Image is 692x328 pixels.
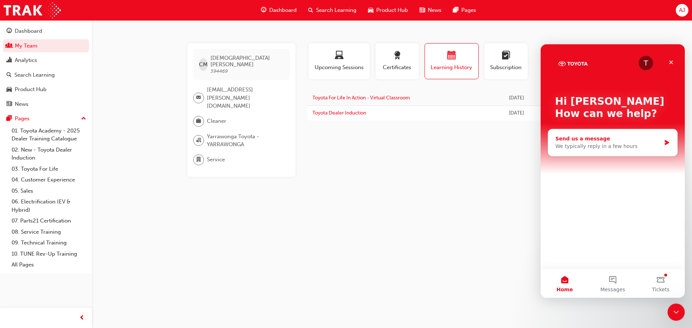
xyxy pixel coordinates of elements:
button: Certificates [376,43,419,79]
a: My Team [3,39,89,53]
div: Search Learning [14,71,55,79]
span: car-icon [6,86,12,93]
img: Trak [4,2,61,18]
div: Dashboard [15,27,42,35]
span: learningplan-icon [502,51,510,61]
span: Product Hub [376,6,408,14]
div: Analytics [15,56,37,64]
span: [EMAIL_ADDRESS][PERSON_NAME][DOMAIN_NAME] [207,86,284,110]
span: News [428,6,442,14]
a: 08. Service Training [9,226,89,238]
div: Pages [15,114,30,123]
span: Learning History [430,63,473,72]
div: Thu Mar 27 2025 11:41:02 GMT+1100 (Australian Eastern Daylight Time) [500,109,534,117]
span: guage-icon [6,28,12,35]
span: Dashboard [269,6,297,14]
span: search-icon [6,72,12,78]
span: pages-icon [453,6,458,15]
span: Yarrawonga Toyota - YARRAWONGA [207,132,284,149]
span: department-icon [196,155,201,165]
a: 02. New - Toyota Dealer Induction [9,144,89,163]
button: Upcoming Sessions [309,43,370,79]
a: 05. Sales [9,185,89,197]
a: 04. Customer Experience [9,174,89,185]
a: 01. Toyota Academy - 2025 Dealer Training Catalogue [9,125,89,144]
span: chart-icon [6,57,12,64]
span: organisation-icon [196,136,201,145]
a: car-iconProduct Hub [362,3,414,18]
a: 06. Electrification (EV & Hybrid) [9,196,89,215]
a: News [3,98,89,111]
span: people-icon [6,43,12,49]
button: Learning History [425,43,479,79]
a: 07. Parts21 Certification [9,215,89,226]
span: prev-icon [79,314,85,323]
a: Toyota Dealer Induction [312,110,366,116]
span: award-icon [393,51,402,61]
span: CM [199,60,208,69]
a: 10. TUNE Rev-Up Training [9,248,89,260]
span: calendar-icon [447,51,456,61]
iframe: Intercom live chat [541,44,685,298]
span: news-icon [6,101,12,108]
span: news-icon [420,6,425,15]
button: Pages [3,112,89,125]
a: Search Learning [3,68,89,82]
a: guage-iconDashboard [255,3,302,18]
span: guage-icon [261,6,266,15]
span: 394469 [210,68,228,74]
div: News [15,100,28,108]
span: email-icon [196,93,201,103]
span: Certificates [381,63,413,72]
span: Upcoming Sessions [314,63,364,72]
div: Product Hub [15,85,46,94]
span: Cleaner [207,117,226,125]
a: pages-iconPages [447,3,482,18]
a: Dashboard [3,24,89,38]
span: car-icon [368,6,373,15]
span: pages-icon [6,116,12,122]
span: up-icon [81,114,86,123]
a: Toyota For Life In Action - Virtual Classroom [312,95,410,101]
iframe: Intercom live chat [667,304,685,321]
a: All Pages [9,259,89,270]
div: Thu Aug 28 2025 09:00:00 GMT+1000 (Australian Eastern Standard Time) [500,94,534,102]
span: Subscription [490,63,522,72]
a: 03. Toyota For Life [9,163,89,175]
span: laptop-icon [335,51,343,61]
a: Analytics [3,54,89,67]
a: Product Hub [3,83,89,96]
span: [DEMOGRAPHIC_DATA] [PERSON_NAME] [210,55,284,68]
a: news-iconNews [414,3,447,18]
span: search-icon [308,6,313,15]
a: search-iconSearch Learning [302,3,362,18]
span: Search Learning [316,6,356,14]
span: AJ [679,6,685,14]
span: Pages [461,6,476,14]
button: DashboardMy TeamAnalyticsSearch LearningProduct HubNews [3,23,89,112]
button: AJ [676,4,688,17]
span: Service [207,156,225,164]
span: briefcase-icon [196,117,201,126]
a: 09. Technical Training [9,237,89,248]
button: Subscription [484,43,528,79]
